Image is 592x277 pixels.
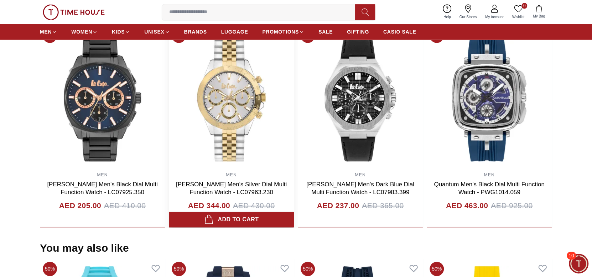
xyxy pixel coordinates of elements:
a: [PERSON_NAME] Men's Dark Blue Dial Multi Function Watch - LC07983.399 [306,181,414,196]
span: 50% [430,262,444,276]
span: WOMEN [71,28,92,35]
span: AED 430.00 [233,200,275,211]
a: Quantum Men's Black Dial Multi Function Watch - PWG1014.059 [434,181,544,196]
div: Chat Widget [569,254,588,273]
span: Sure, which brand are you looking for? [12,97,104,112]
span: My Bag [530,14,548,19]
h4: AED 344.00 [188,200,230,211]
h4: AED 463.00 [446,200,488,211]
span: 02:48 PM [113,69,131,74]
img: Quantum Men's Black Dial Multi Function Watch - PWG1014.059 [427,26,552,168]
span: AED 365.00 [362,200,404,211]
a: UNISEX [144,25,170,38]
em: Share files [126,177,137,188]
img: Lee Cooper Men's Dark Blue Dial Multi Function Watch - LC07983.399 [298,26,423,168]
a: MEN [40,25,57,38]
span: 50% [301,262,315,276]
span: AED 410.00 [104,200,146,211]
em: Smiley [113,177,124,188]
a: WOMEN [71,25,98,38]
span: 02:49 PM [95,110,113,114]
span: any brnad [84,138,111,144]
a: BRANDS [184,25,207,38]
a: PROMOTIONS [262,25,304,38]
span: KIDS [112,28,125,35]
a: MEN [226,172,237,177]
a: SALE [318,25,333,38]
span: 0 [521,3,527,9]
span: BRANDS [184,28,207,35]
a: MEN [484,172,494,177]
span: LUGGAGE [221,28,248,35]
span: can you able to give me list of all gold color watch under 499AED [30,52,119,67]
a: [PERSON_NAME] Men's Silver Dial Multi Function Watch - LC07963.230 [176,181,287,196]
h4: AED 237.00 [317,200,359,211]
div: Add to cart [204,215,259,225]
span: 50% [43,262,57,276]
span: Wishlist [509,14,527,20]
span: My Account [482,14,507,20]
span: i need full gold color watch [38,35,111,41]
span: CASIO SALE [383,28,416,35]
a: GIFTING [347,25,369,38]
span: Our Stores [457,14,479,20]
span: SALE [318,28,333,35]
em: End chat [130,149,135,154]
a: CASIO SALE [383,25,416,38]
span: PROMOTIONS [262,28,299,35]
button: My Bag [529,4,549,20]
span: 10 [567,252,576,260]
em: Back [5,5,20,20]
img: Profile picture of Eva Tyler [22,6,34,19]
h2: You may also like [40,242,129,255]
em: Mute [117,148,128,155]
img: Lee Cooper Men's Black Dial Multi Function Watch - LC07925.350 [40,26,165,168]
a: Our Stores [455,3,481,21]
span: Help [441,14,454,20]
a: KIDS [112,25,130,38]
a: LUGGAGE [221,25,248,38]
span: MEN [40,28,52,35]
textarea: We are here to help you [2,156,141,192]
button: Add to cart [169,212,294,227]
span: 50% [172,262,186,276]
a: MEN [355,172,365,177]
span: UNISEX [144,28,164,35]
a: MEN [97,172,108,177]
span: 02:48 PM [113,39,131,43]
a: 0Wishlist [508,3,529,21]
span: AED 925.00 [491,200,533,211]
div: [PERSON_NAME] [38,9,119,16]
a: Help [439,3,455,21]
span: GIFTING [347,28,369,35]
img: Lee Cooper Men's Silver Dial Multi Function Watch - LC07963.230 [169,26,294,168]
img: ... [43,4,105,20]
a: [PERSON_NAME] Men's Black Dial Multi Function Watch - LC07925.350 [47,181,157,196]
h4: AED 205.00 [59,200,101,211]
div: [PERSON_NAME] [7,84,141,91]
span: 02:50 PM [113,141,131,146]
